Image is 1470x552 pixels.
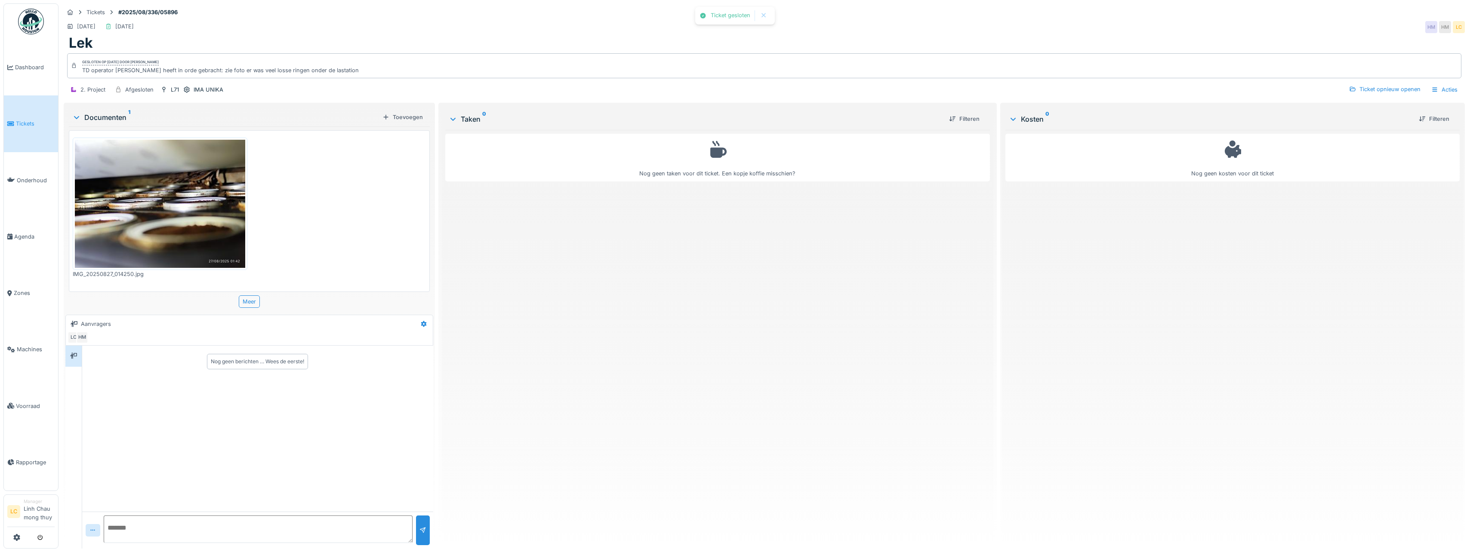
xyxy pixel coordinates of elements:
[239,295,260,308] div: Meer
[81,320,111,328] div: Aanvragers
[77,22,96,31] div: [DATE]
[16,402,55,410] span: Voorraad
[68,331,80,343] div: LC
[211,358,304,365] div: Nog geen berichten … Wees de eerste!
[1045,114,1049,124] sup: 0
[75,140,245,267] img: uyf0gfl7jx1bz5hlymuy3lbhtge8
[4,265,58,321] a: Zones
[72,112,379,123] div: Documenten
[7,498,55,527] a: LC ManagerLinh Chau mong thuy
[15,63,55,71] span: Dashboard
[1439,21,1451,33] div: HM
[16,120,55,128] span: Tickets
[69,35,93,51] h1: Lek
[24,498,55,525] li: Linh Chau mong thuy
[482,114,486,124] sup: 0
[449,114,942,124] div: Taken
[128,112,130,123] sup: 1
[76,331,88,343] div: HM
[946,113,983,125] div: Filteren
[17,176,55,184] span: Onderhoud
[379,111,426,123] div: Toevoegen
[82,59,159,65] div: Gesloten op [DATE] door [PERSON_NAME]
[4,152,58,209] a: Onderhoud
[17,345,55,353] span: Machines
[14,289,55,297] span: Zones
[4,434,58,491] a: Rapportage
[73,270,247,278] div: IMG_20250827_014250.jpg
[4,39,58,95] a: Dashboard
[4,321,58,377] a: Machines
[4,95,58,152] a: Tickets
[115,22,134,31] div: [DATE]
[82,66,359,74] div: TD operator [PERSON_NAME] heeft in orde gebracht: zie foto er was veel losse ringen onder de last...
[14,233,55,241] span: Agenda
[115,8,181,16] strong: #2025/08/336/05896
[80,86,105,94] div: 2. Project
[711,12,750,19] div: Ticket gesloten
[1346,83,1424,95] div: Ticket opnieuw openen
[1009,114,1412,124] div: Kosten
[86,8,105,16] div: Tickets
[1415,113,1453,125] div: Filteren
[451,138,984,178] div: Nog geen taken voor dit ticket. Een kopje koffie misschien?
[16,458,55,466] span: Rapportage
[4,378,58,434] a: Voorraad
[1427,83,1461,96] div: Acties
[18,9,44,34] img: Badge_color-CXgf-gQk.svg
[171,86,179,94] div: L71
[125,86,154,94] div: Afgesloten
[7,505,20,518] li: LC
[194,86,223,94] div: IMA UNIKA
[1425,21,1437,33] div: HM
[1011,138,1454,178] div: Nog geen kosten voor dit ticket
[24,498,55,505] div: Manager
[1453,21,1465,33] div: LC
[4,209,58,265] a: Agenda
